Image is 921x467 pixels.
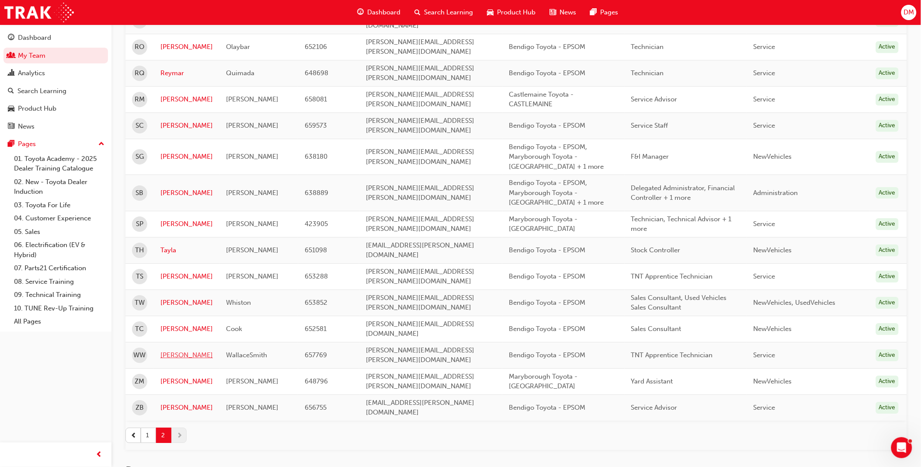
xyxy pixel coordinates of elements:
[8,52,14,60] span: people-icon
[350,3,407,21] a: guage-iconDashboard
[3,30,108,46] a: Dashboard
[754,95,775,103] span: Service
[876,349,899,361] div: Active
[10,212,108,225] a: 04. Customer Experience
[96,450,103,460] span: prev-icon
[98,139,104,150] span: up-icon
[876,94,899,105] div: Active
[876,323,899,335] div: Active
[3,65,108,81] a: Analytics
[10,152,108,175] a: 01. Toyota Academy - 2025 Dealer Training Catalogue
[509,373,577,390] span: Maryborough Toyota - [GEOGRAPHIC_DATA]
[357,7,364,18] span: guage-icon
[305,95,327,103] span: 658081
[509,215,577,233] span: Maryborough Toyota - [GEOGRAPHIC_DATA]
[160,94,213,105] a: [PERSON_NAME]
[509,299,585,307] span: Bendigo Toyota - EPSOM
[366,148,474,166] span: [PERSON_NAME][EMAIL_ADDRESS][PERSON_NAME][DOMAIN_NAME]
[226,189,278,197] span: [PERSON_NAME]
[305,69,328,77] span: 648698
[226,95,278,103] span: [PERSON_NAME]
[226,246,278,254] span: [PERSON_NAME]
[160,219,213,229] a: [PERSON_NAME]
[560,7,576,17] span: News
[135,376,145,387] span: ZM
[136,272,143,282] span: TS
[754,153,792,160] span: NewVehicles
[407,3,480,21] a: search-iconSearch Learning
[135,298,145,308] span: TW
[226,220,278,228] span: [PERSON_NAME]
[367,7,400,17] span: Dashboard
[754,325,792,333] span: NewVehicles
[160,376,213,387] a: [PERSON_NAME]
[226,351,267,359] span: WallaceSmith
[305,43,327,51] span: 652106
[226,377,278,385] span: [PERSON_NAME]
[509,272,585,280] span: Bendigo Toyota - EPSOM
[8,70,14,77] span: chart-icon
[226,153,278,160] span: [PERSON_NAME]
[754,351,775,359] span: Service
[509,325,585,333] span: Bendigo Toyota - EPSOM
[10,261,108,275] a: 07. Parts21 Certification
[509,91,573,108] span: Castlemaine Toyota - CASTLEMAINE
[876,151,899,163] div: Active
[160,403,213,413] a: [PERSON_NAME]
[366,64,474,82] span: [PERSON_NAME][EMAIL_ADDRESS][PERSON_NAME][DOMAIN_NAME]
[876,244,899,256] div: Active
[754,299,836,307] span: NewVehicles, UsedVehicles
[754,69,775,77] span: Service
[18,104,56,114] div: Product Hub
[366,399,474,417] span: [EMAIL_ADDRESS][PERSON_NAME][DOMAIN_NAME]
[18,33,51,43] div: Dashboard
[631,377,673,385] span: Yard Assistant
[509,122,585,129] span: Bendigo Toyota - EPSOM
[160,298,213,308] a: [PERSON_NAME]
[754,246,792,254] span: NewVehicles
[600,7,618,17] span: Pages
[3,28,108,136] button: DashboardMy TeamAnalyticsSearch LearningProduct HubNews
[366,91,474,108] span: [PERSON_NAME][EMAIL_ADDRESS][PERSON_NAME][DOMAIN_NAME]
[10,288,108,302] a: 09. Technical Training
[631,153,669,160] span: F&I Manager
[754,220,775,228] span: Service
[876,402,899,414] div: Active
[226,272,278,280] span: [PERSON_NAME]
[8,87,14,95] span: search-icon
[8,105,14,113] span: car-icon
[509,179,604,206] span: Bendigo Toyota - EPSOM, Maryborough Toyota - [GEOGRAPHIC_DATA] + 1 more
[3,136,108,152] button: Pages
[305,299,327,307] span: 653852
[8,123,14,131] span: news-icon
[305,153,327,160] span: 638180
[631,95,678,103] span: Service Advisor
[414,7,421,18] span: search-icon
[10,175,108,199] a: 02. New - Toyota Dealer Induction
[125,428,141,443] button: prev-icon
[156,428,171,443] button: 2
[10,199,108,212] a: 03. Toyota For Life
[3,101,108,117] a: Product Hub
[754,404,775,411] span: Service
[136,324,144,334] span: TC
[509,246,585,254] span: Bendigo Toyota - EPSOM
[509,351,585,359] span: Bendigo Toyota - EPSOM
[305,404,327,411] span: 656755
[509,69,585,77] span: Bendigo Toyota - EPSOM
[754,272,775,280] span: Service
[876,297,899,309] div: Active
[509,143,604,171] span: Bendigo Toyota - EPSOM, Maryborough Toyota - [GEOGRAPHIC_DATA] + 1 more
[754,122,775,129] span: Service
[10,275,108,289] a: 08. Service Training
[226,404,278,411] span: [PERSON_NAME]
[160,350,213,360] a: [PERSON_NAME]
[305,351,327,359] span: 657769
[160,188,213,198] a: [PERSON_NAME]
[631,404,678,411] span: Service Advisor
[136,121,144,131] span: SC
[366,268,474,286] span: [PERSON_NAME][EMAIL_ADDRESS][PERSON_NAME][DOMAIN_NAME]
[160,68,213,78] a: Reymar
[366,184,474,202] span: [PERSON_NAME][EMAIL_ADDRESS][PERSON_NAME][DOMAIN_NAME]
[136,219,143,229] span: SP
